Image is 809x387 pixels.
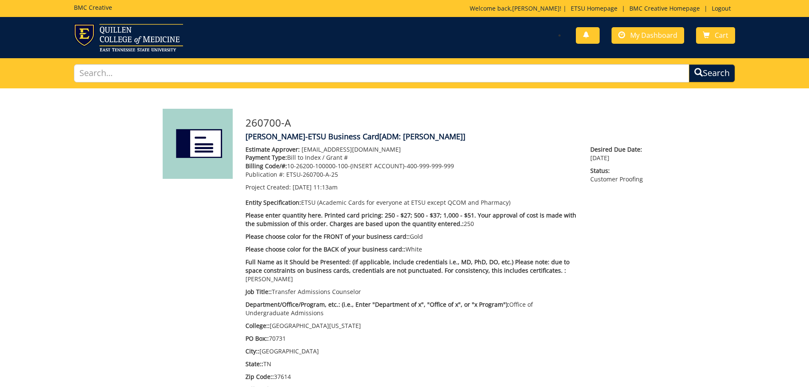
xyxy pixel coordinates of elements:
[245,373,578,381] p: 37614
[590,167,646,184] p: Customer Proofing
[245,232,578,241] p: Gold
[74,4,112,11] h5: BMC Creative
[590,167,646,175] span: Status:
[245,373,274,381] span: Zip Code::
[567,4,622,12] a: ETSU Homepage
[245,153,287,161] span: Payment Type:
[590,145,646,162] p: [DATE]
[612,27,684,44] a: My Dashboard
[245,258,569,274] span: Full Name as it Should be Presented: (if applicable, include credentials i.e., MD, PhD, DO, etc.)...
[245,334,269,342] span: PO Box::
[245,288,272,296] span: Job Title::
[696,27,735,44] a: Cart
[245,288,578,296] p: Transfer Admissions Counselor
[245,145,300,153] span: Estimate Approver:
[245,170,285,178] span: Publication #:
[245,198,301,206] span: Entity Specification:
[245,347,259,355] span: City::
[245,162,578,170] p: 10-26200-100000-100-{INSERT ACCOUNT}-400-999-999-999
[286,170,338,178] span: ETSU-260700-A-25
[245,245,578,254] p: White
[245,211,578,228] p: 250
[245,258,578,283] p: [PERSON_NAME]
[163,109,233,179] img: Product featured image
[245,145,578,154] p: [EMAIL_ADDRESS][DOMAIN_NAME]
[245,347,578,356] p: [GEOGRAPHIC_DATA]
[245,117,647,128] h3: 260700-A
[245,300,509,308] span: Department/Office/Program, etc.: (i.e., Enter "Department of x", "Office of x", or "x Program"):
[689,64,735,82] button: Search
[293,183,338,191] span: [DATE] 11:13am
[245,153,578,162] p: Bill to Index / Grant #
[512,4,560,12] a: [PERSON_NAME]
[245,245,406,253] span: Please choose color for the BACK of your business card::
[245,133,647,141] h4: [PERSON_NAME]-ETSU Business Card
[470,4,735,13] p: Welcome back, ! | | |
[245,360,578,368] p: TN
[245,334,578,343] p: 70731
[379,131,465,141] span: [ADM: [PERSON_NAME]]
[245,322,578,330] p: [GEOGRAPHIC_DATA][US_STATE]
[245,198,578,207] p: ETSU (Academic Cards for everyone at ETSU except QCOM and Pharmacy)
[245,300,578,317] p: Office of Undergraduate Admissions
[245,183,291,191] span: Project Created:
[590,145,646,154] span: Desired Due Date:
[715,31,728,40] span: Cart
[625,4,704,12] a: BMC Creative Homepage
[245,232,410,240] span: Please choose color for the FRONT of your business card::
[708,4,735,12] a: Logout
[245,322,270,330] span: College::
[74,64,690,82] input: Search...
[630,31,677,40] span: My Dashboard
[245,162,287,170] span: Billing Code/#:
[245,360,263,368] span: State::
[74,24,183,51] img: ETSU logo
[245,211,576,228] span: Please enter quantity here. Printed card pricing: 250 - $27; 500 - $37; 1,000 - $51. Your approva...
